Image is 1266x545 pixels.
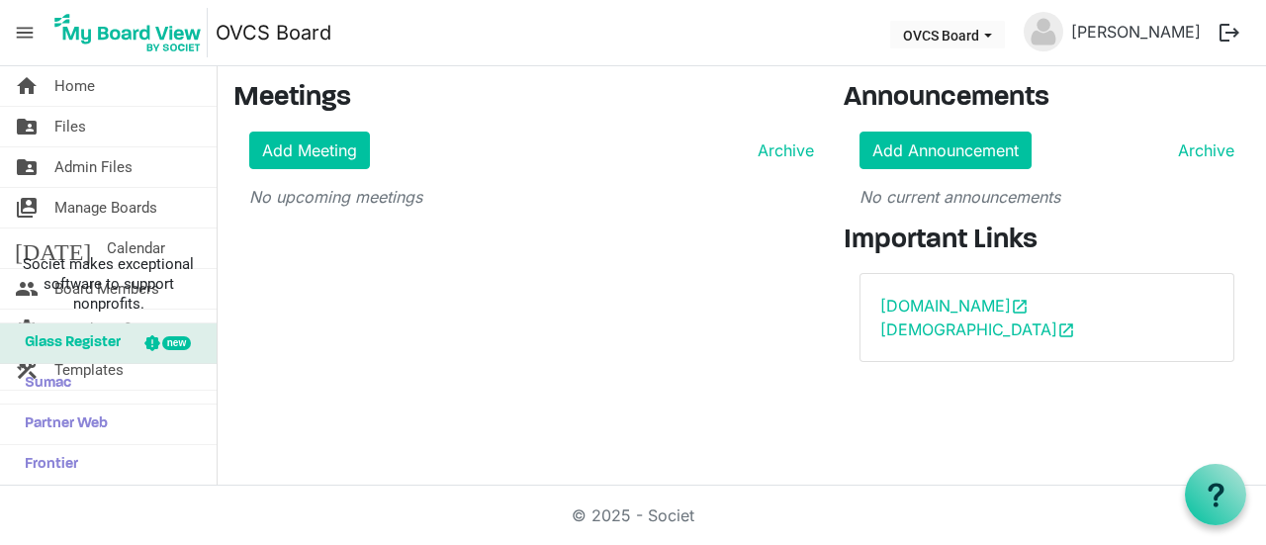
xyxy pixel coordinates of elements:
span: Home [54,66,95,106]
span: folder_shared [15,107,39,146]
span: open_in_new [1057,321,1075,339]
a: OVCS Board [216,13,331,52]
a: © 2025 - Societ [572,505,694,525]
span: [DATE] [15,228,91,268]
a: My Board View Logo [48,8,216,57]
span: Manage Boards [54,188,157,227]
span: home [15,66,39,106]
h3: Announcements [844,82,1250,116]
p: No upcoming meetings [249,185,814,209]
span: Files [54,107,86,146]
span: folder_shared [15,147,39,187]
span: Glass Register [15,323,121,363]
span: switch_account [15,188,39,227]
a: Add Meeting [249,132,370,169]
a: [DOMAIN_NAME]open_in_new [880,296,1029,316]
span: Partner Web [15,405,108,444]
span: Sumac [15,364,71,404]
span: menu [6,14,44,51]
button: OVCS Board dropdownbutton [890,21,1005,48]
img: no-profile-picture.svg [1024,12,1063,51]
button: logout [1209,12,1250,53]
h3: Important Links [844,225,1250,258]
a: Add Announcement [859,132,1032,169]
a: Archive [750,138,814,162]
img: My Board View Logo [48,8,208,57]
span: Societ makes exceptional software to support nonprofits. [9,254,208,314]
a: [DEMOGRAPHIC_DATA]open_in_new [880,319,1075,339]
span: Admin Files [54,147,133,187]
a: Archive [1170,138,1234,162]
span: Frontier [15,445,78,485]
a: [PERSON_NAME] [1063,12,1209,51]
p: No current announcements [859,185,1234,209]
span: Calendar [107,228,165,268]
div: new [162,336,191,350]
span: open_in_new [1011,298,1029,316]
h3: Meetings [233,82,814,116]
